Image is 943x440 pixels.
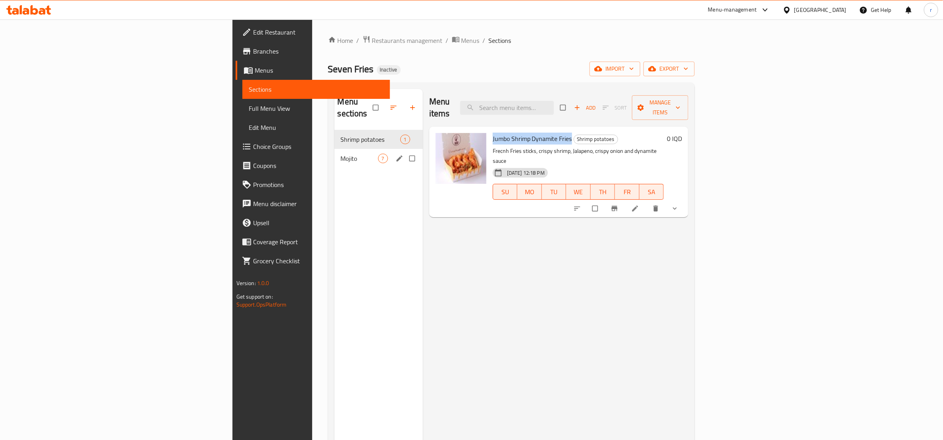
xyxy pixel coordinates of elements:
span: Select to update [588,201,604,216]
button: Manage items [632,95,688,120]
button: TU [542,184,567,200]
div: Mojito7edit [334,149,423,168]
a: Restaurants management [363,35,443,46]
button: delete [647,200,666,217]
a: Branches [236,42,390,61]
a: Edit menu item [631,205,641,212]
a: Edit Restaurant [236,23,390,42]
div: Menu-management [708,5,757,15]
p: Frecnh Fries sticks, crispy shrimp, Jalapeno, crispy onion and dynamite sauce [493,146,664,166]
button: Add [572,102,597,114]
span: import [596,64,634,74]
span: Add item [572,102,597,114]
span: SA [643,186,661,198]
h6: 0 IQD [667,133,682,144]
button: SU [493,184,517,200]
span: export [650,64,688,74]
button: sort-choices [568,200,588,217]
span: TH [594,186,612,198]
nav: breadcrumb [328,35,695,46]
div: Shrimp potatoes1 [334,130,423,149]
span: Select section first [597,102,632,114]
span: Restaurants management [372,36,443,45]
span: Coupons [253,161,384,170]
span: Add [574,103,595,112]
button: import [590,62,640,76]
span: MO [520,186,539,198]
button: Branch-specific-item [606,200,625,217]
div: items [400,135,410,144]
span: Shrimp potatoes [574,135,618,144]
span: SU [496,186,514,198]
span: Select section [555,100,572,115]
button: TH [591,184,615,200]
span: Shrimp potatoes [341,135,400,144]
div: items [378,154,388,163]
span: Version: [236,278,256,288]
a: Edit Menu [242,118,390,137]
a: Grocery Checklist [236,251,390,270]
span: r [930,6,932,14]
span: 7 [378,155,388,162]
span: TU [545,186,563,198]
span: Coverage Report [253,237,384,247]
a: Choice Groups [236,137,390,156]
span: Choice Groups [253,142,384,151]
span: WE [569,186,588,198]
span: Edit Menu [249,123,384,132]
a: Full Menu View [242,99,390,118]
a: Coupons [236,156,390,175]
li: / [446,36,449,45]
span: Sections [249,85,384,94]
a: Sections [242,80,390,99]
span: Mojito [341,154,378,163]
a: Menus [452,35,480,46]
span: Sections [489,36,511,45]
span: Get support on: [236,291,273,302]
span: Promotions [253,180,384,189]
a: Menu disclaimer [236,194,390,213]
button: show more [666,200,685,217]
span: [DATE] 12:18 PM [504,169,548,177]
span: 1.0.0 [257,278,269,288]
span: Grocery Checklist [253,256,384,266]
span: Menus [461,36,480,45]
nav: Menu sections [334,127,423,171]
button: SA [640,184,664,200]
div: [GEOGRAPHIC_DATA] [794,6,847,14]
a: Upsell [236,213,390,232]
a: Support.OpsPlatform [236,299,287,310]
span: Menus [255,66,384,75]
span: 1 [401,136,410,143]
span: Branches [253,46,384,56]
svg: Show Choices [671,205,679,212]
a: Coverage Report [236,232,390,251]
span: Edit Restaurant [253,27,384,37]
button: Add section [404,99,423,116]
button: WE [566,184,591,200]
input: search [460,101,554,115]
li: / [483,36,486,45]
button: FR [615,184,640,200]
a: Promotions [236,175,390,194]
span: Jumbo Shrimp Dynamite Fries [493,133,572,145]
span: Upsell [253,218,384,228]
span: Manage items [638,98,682,118]
a: Menus [236,61,390,80]
h2: Menu items [429,96,451,120]
button: edit [394,153,406,164]
button: MO [517,184,542,200]
span: Menu disclaimer [253,199,384,208]
span: FR [618,186,636,198]
img: Jumbo Shrimp Dynamite Fries [436,133,486,184]
span: Full Menu View [249,104,384,113]
button: export [643,62,695,76]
